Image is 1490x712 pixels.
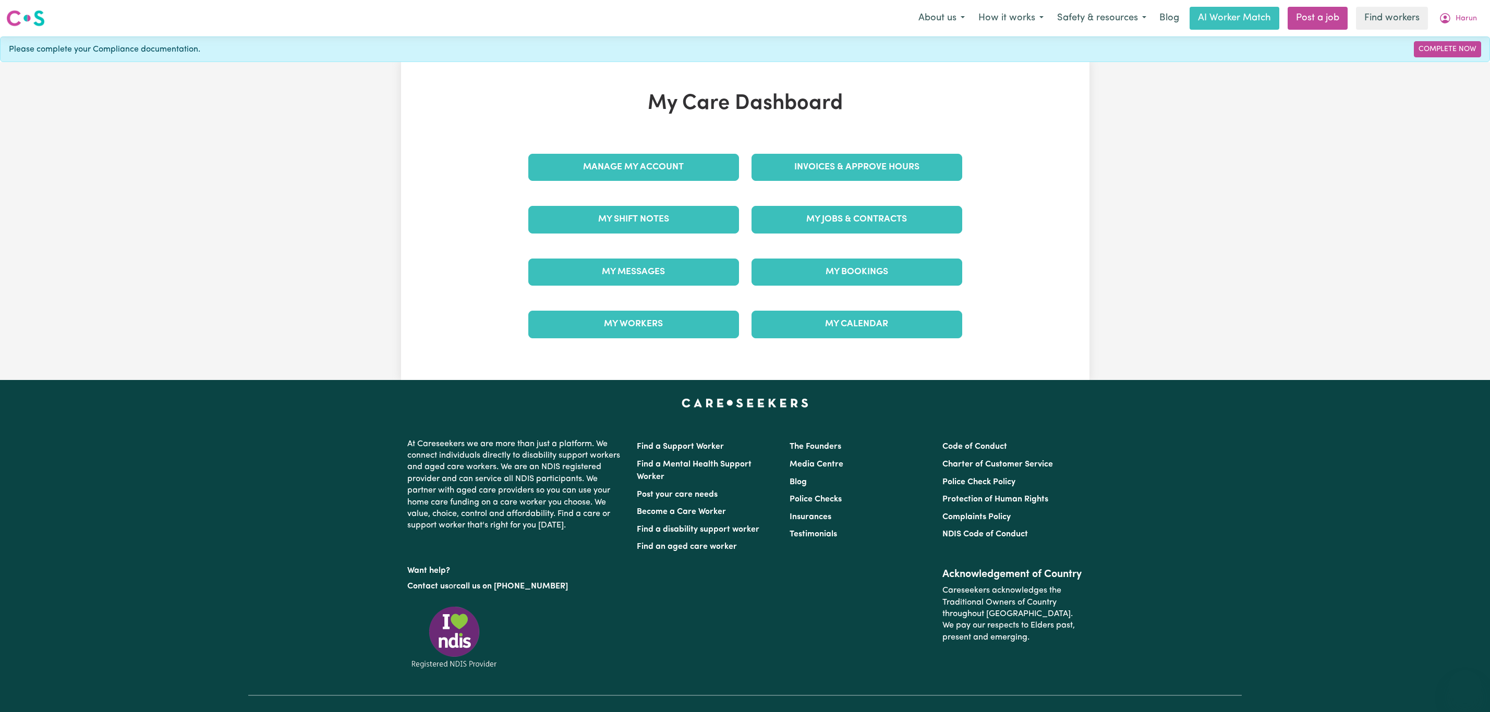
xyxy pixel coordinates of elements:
h1: My Care Dashboard [522,91,968,116]
h2: Acknowledgement of Country [942,568,1083,581]
p: Want help? [407,561,624,576]
a: Find a Mental Health Support Worker [637,460,752,481]
img: Registered NDIS provider [407,605,501,670]
button: My Account [1432,7,1484,29]
a: Manage My Account [528,154,739,181]
a: Charter of Customer Service [942,460,1053,469]
a: NDIS Code of Conduct [942,530,1028,538]
iframe: Button to launch messaging window, conversation in progress [1448,670,1482,704]
a: Media Centre [790,460,843,469]
a: Insurances [790,513,831,521]
a: Find an aged care worker [637,543,737,551]
span: Harun [1456,13,1477,24]
a: AI Worker Match [1190,7,1279,30]
a: Blog [790,478,807,486]
a: Become a Care Worker [637,508,726,516]
a: Post a job [1288,7,1348,30]
a: Contact us [407,582,449,591]
a: Complaints Policy [942,513,1011,521]
button: About us [912,7,972,29]
a: Complete Now [1414,41,1481,57]
a: Police Check Policy [942,478,1015,486]
span: Please complete your Compliance documentation. [9,43,200,56]
a: Police Checks [790,495,842,504]
a: The Founders [790,443,841,451]
a: My Messages [528,259,739,286]
img: Careseekers logo [6,9,45,28]
button: How it works [972,7,1050,29]
a: Careseekers logo [6,6,45,30]
a: My Calendar [752,311,962,338]
a: Protection of Human Rights [942,495,1048,504]
a: call us on [PHONE_NUMBER] [456,582,568,591]
a: My Workers [528,311,739,338]
a: Blog [1153,7,1185,30]
p: or [407,576,624,596]
a: Find workers [1356,7,1428,30]
a: Post your care needs [637,490,718,499]
a: Find a disability support worker [637,525,759,534]
a: Invoices & Approve Hours [752,154,962,181]
a: My Bookings [752,259,962,286]
a: Find a Support Worker [637,443,724,451]
p: At Careseekers we are more than just a platform. We connect individuals directly to disability su... [407,434,624,536]
a: Testimonials [790,530,837,538]
a: My Jobs & Contracts [752,206,962,233]
a: Code of Conduct [942,443,1007,451]
button: Safety & resources [1050,7,1153,29]
a: Careseekers home page [682,399,808,407]
p: Careseekers acknowledges the Traditional Owners of Country throughout [GEOGRAPHIC_DATA]. We pay o... [942,581,1083,647]
a: My Shift Notes [528,206,739,233]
